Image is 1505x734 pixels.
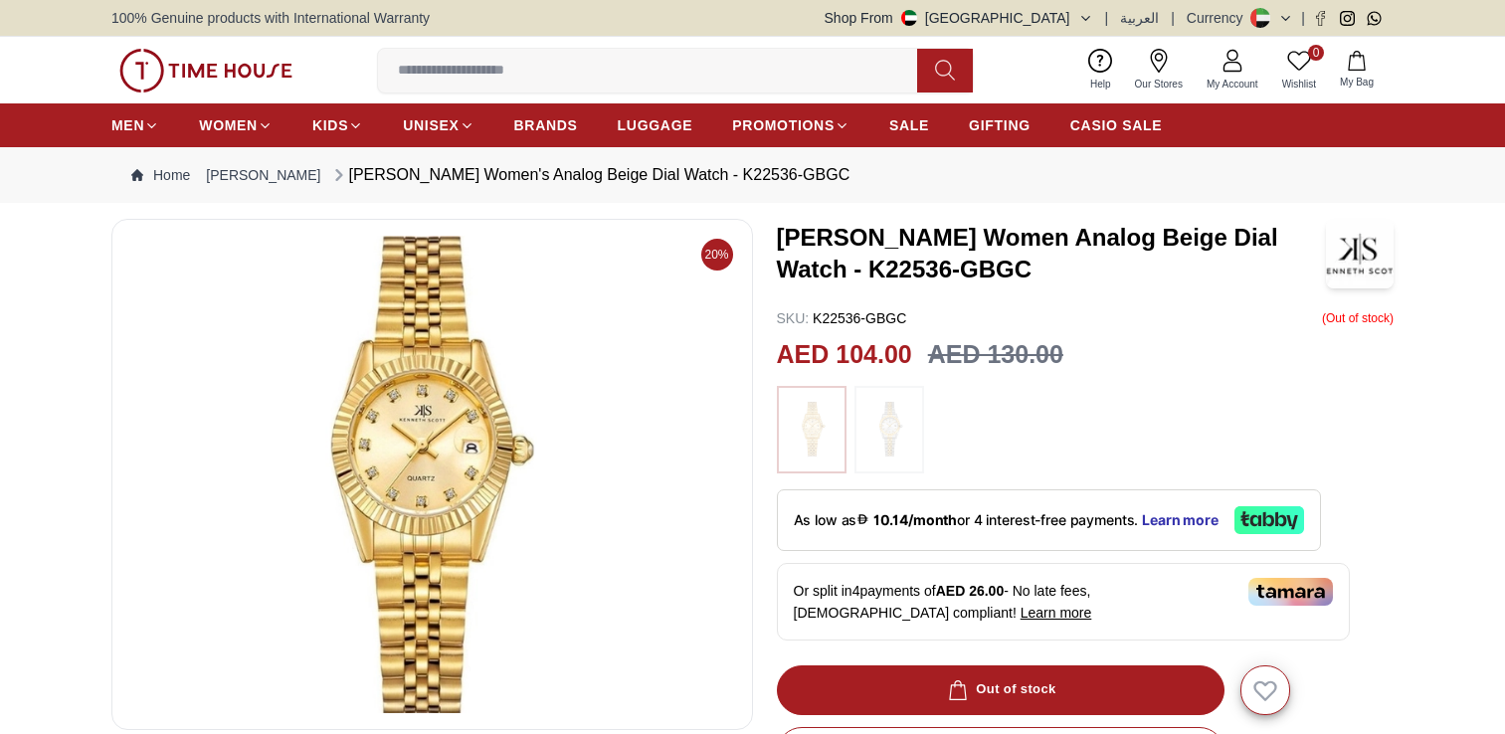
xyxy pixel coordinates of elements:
[119,49,292,92] img: ...
[403,107,473,143] a: UNISEX
[618,107,693,143] a: LUGGAGE
[1328,47,1386,93] button: My Bag
[1123,45,1195,95] a: Our Stores
[969,115,1031,135] span: GIFTING
[732,107,849,143] a: PROMOTIONS
[777,222,1327,285] h3: [PERSON_NAME] Women Analog Beige Dial Watch - K22536-GBGC
[1274,77,1324,92] span: Wishlist
[1082,77,1119,92] span: Help
[777,563,1350,641] div: Or split in 4 payments of - No late fees, [DEMOGRAPHIC_DATA] compliant!
[1070,115,1163,135] span: CASIO SALE
[1340,11,1355,26] a: Instagram
[1322,308,1394,328] p: ( Out of stock )
[1367,11,1382,26] a: Whatsapp
[1326,219,1394,288] img: Kenneth Scott Women Analog Beige Dial Watch - K22536-GBGC
[1332,75,1382,90] span: My Bag
[128,236,736,713] img: Kenneth Scott Women's Analog Beige Dial Watch - K22536-GBGC
[111,107,159,143] a: MEN
[1308,45,1324,61] span: 0
[1199,77,1266,92] span: My Account
[312,115,348,135] span: KIDS
[787,396,837,463] img: ...
[928,336,1063,374] h3: AED 130.00
[777,308,907,328] p: K22536-GBGC
[777,310,810,326] span: SKU :
[1313,11,1328,26] a: Facebook
[701,239,733,271] span: 20%
[1105,8,1109,28] span: |
[111,8,430,28] span: 100% Genuine products with International Warranty
[618,115,693,135] span: LUGGAGE
[936,583,1004,599] span: AED 26.00
[1021,605,1092,621] span: Learn more
[1120,8,1159,28] button: العربية
[825,8,1093,28] button: Shop From[GEOGRAPHIC_DATA]
[514,115,578,135] span: BRANDS
[1187,8,1251,28] div: Currency
[1248,578,1333,606] img: Tamara
[1070,107,1163,143] a: CASIO SALE
[1127,77,1191,92] span: Our Stores
[111,115,144,135] span: MEN
[1301,8,1305,28] span: |
[1078,45,1123,95] a: Help
[199,115,258,135] span: WOMEN
[111,147,1394,203] nav: Breadcrumb
[777,336,912,374] h2: AED 104.00
[206,165,320,185] a: [PERSON_NAME]
[1171,8,1175,28] span: |
[403,115,459,135] span: UNISEX
[514,107,578,143] a: BRANDS
[864,396,914,463] img: ...
[131,165,190,185] a: Home
[329,163,850,187] div: [PERSON_NAME] Women's Analog Beige Dial Watch - K22536-GBGC
[969,107,1031,143] a: GIFTING
[901,10,917,26] img: United Arab Emirates
[312,107,363,143] a: KIDS
[732,115,835,135] span: PROMOTIONS
[889,115,929,135] span: SALE
[1270,45,1328,95] a: 0Wishlist
[889,107,929,143] a: SALE
[199,107,273,143] a: WOMEN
